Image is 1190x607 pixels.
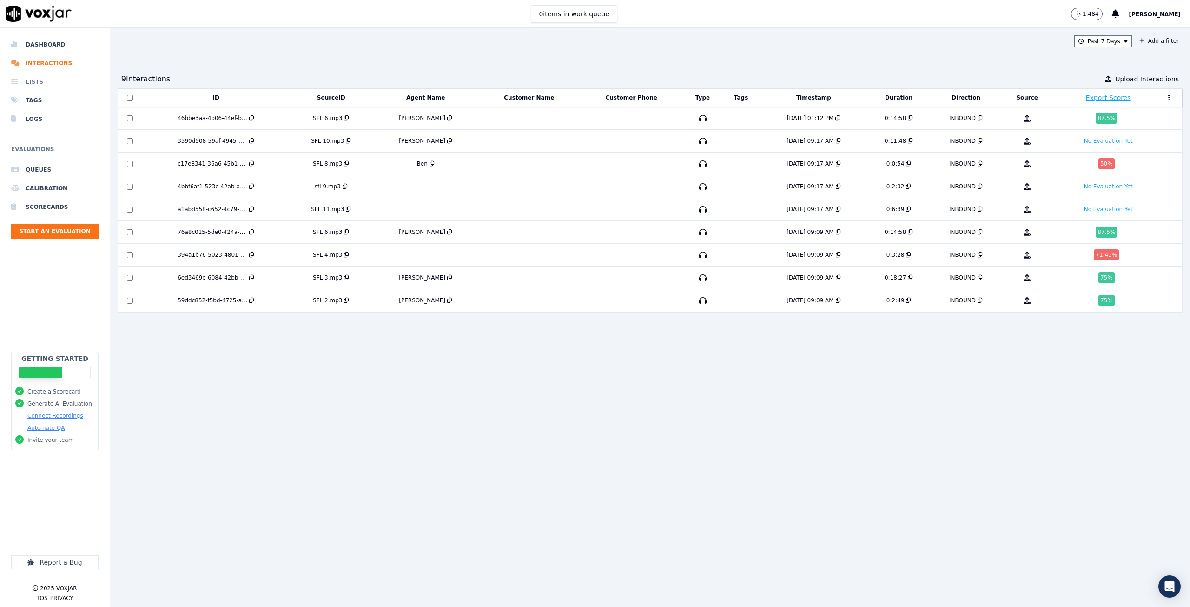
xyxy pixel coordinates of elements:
li: Lists [11,73,99,91]
a: Queues [11,160,99,179]
div: 0:18:27 [885,274,906,281]
div: SFL 11.mp3 [311,206,344,213]
button: Add a filter [1136,35,1183,47]
div: INBOUND [949,114,976,122]
p: 1,484 [1083,10,1098,18]
div: 0:11:48 [885,137,906,145]
span: [PERSON_NAME] [1129,11,1181,18]
button: Duration [885,94,912,101]
button: [PERSON_NAME] [1129,8,1190,20]
h2: Getting Started [21,354,88,363]
div: INBOUND [949,206,976,213]
button: Tags [734,94,748,101]
div: [DATE] 09:09 AM [787,228,833,236]
button: Direction [952,94,980,101]
div: [PERSON_NAME] [399,114,445,122]
button: Generate AI Evaluation [27,400,92,407]
div: SFL 8.mp3 [313,160,342,167]
div: 50 % [1098,158,1115,169]
div: [PERSON_NAME] [399,228,445,236]
button: Source [1016,94,1038,101]
div: 76a8c015-5de0-424a-ac2f-4f28078185dc [178,228,247,236]
div: INBOUND [949,274,976,281]
div: INBOUND [949,160,976,167]
div: 59ddc852-f5bd-4725-af9b-59ffc53393e7 [178,297,247,304]
button: Customer Phone [605,94,657,101]
button: Invite your team [27,436,73,444]
div: 75 % [1098,272,1115,283]
a: Calibration [11,179,99,198]
button: Create a Scorecard [27,388,81,395]
p: 2025 Voxjar [40,585,77,592]
img: voxjar logo [6,6,72,22]
div: [DATE] 09:17 AM [787,206,833,213]
div: 0:3:28 [886,251,905,259]
button: Past 7 Days [1074,35,1132,47]
button: No Evaluation Yet [1080,181,1137,192]
div: [DATE] 09:17 AM [787,137,833,145]
button: TOS [36,594,47,602]
div: [PERSON_NAME] [399,297,445,304]
div: 71.43 % [1094,249,1119,260]
a: Tags [11,91,99,110]
div: 0:14:58 [885,228,906,236]
button: SourceID [317,94,345,101]
button: Report a Bug [11,555,99,569]
div: INBOUND [949,137,976,145]
button: Agent Name [406,94,445,101]
div: 6ed3469e-6084-42bb-99e3-d771906929d6 [178,274,247,281]
a: Interactions [11,54,99,73]
button: Start an Evaluation [11,224,99,239]
div: [DATE] 09:09 AM [787,251,833,259]
div: 75 % [1098,295,1115,306]
button: 1,484 [1071,8,1112,20]
div: SFL 6.mp3 [313,228,342,236]
div: [PERSON_NAME] [399,274,445,281]
div: SFL 10.mp3 [311,137,344,145]
div: 87.5 % [1096,113,1117,124]
div: 46bbe3aa-4b06-44ef-b663-528e05717cb2 [178,114,247,122]
button: Automate QA [27,424,65,432]
a: Dashboard [11,35,99,54]
div: Ben [417,160,428,167]
div: a1abd558-c652-4c79-8747-a0f7aec566a9 [178,206,247,213]
div: 4bbf6af1-523c-42ab-a8e8-6ee785033288 [178,183,247,190]
button: Customer Name [504,94,554,101]
div: 87.5 % [1096,227,1117,238]
div: 0:14:58 [885,114,906,122]
div: [DATE] 09:17 AM [787,160,833,167]
div: Open Intercom Messenger [1158,575,1181,598]
h6: Evaluations [11,144,99,160]
div: 9 Interaction s [121,73,170,85]
div: SFL 4.mp3 [313,251,342,259]
button: Type [695,94,710,101]
div: [DATE] 09:09 AM [787,274,833,281]
div: INBOUND [949,183,976,190]
div: SFL 3.mp3 [313,274,342,281]
div: 0:2:32 [886,183,905,190]
button: Privacy [50,594,73,602]
div: 0:2:49 [886,297,905,304]
div: SFL 2.mp3 [313,297,342,304]
button: Timestamp [796,94,831,101]
div: [DATE] 09:09 AM [787,297,833,304]
button: 1,484 [1071,8,1103,20]
button: Connect Recordings [27,412,83,420]
button: No Evaluation Yet [1080,135,1137,147]
div: sfl 9.mp3 [315,183,341,190]
div: c17e8341-36a6-45b1-906f-113dab947c19 [178,160,247,167]
div: [DATE] 01:12 PM [787,114,833,122]
span: Upload Interactions [1115,74,1179,84]
div: 0:6:39 [886,206,905,213]
a: Logs [11,110,99,128]
div: 3590d508-59af-4945-9700-7e3834e7fc99 [178,137,247,145]
div: INBOUND [949,228,976,236]
div: [DATE] 09:17 AM [787,183,833,190]
a: Scorecards [11,198,99,216]
button: 0items in work queue [531,5,617,23]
